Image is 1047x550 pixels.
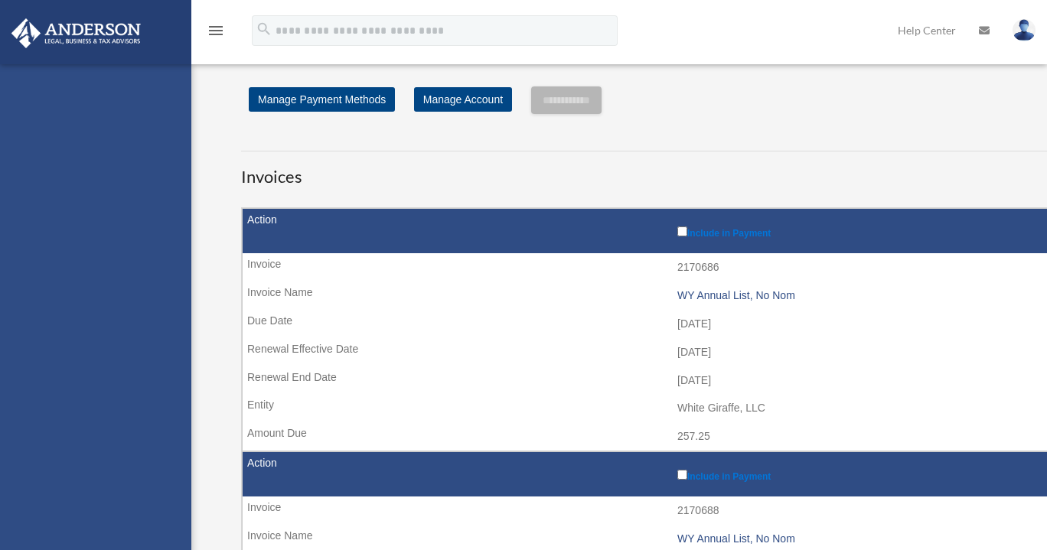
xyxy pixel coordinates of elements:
input: Include in Payment [677,226,687,236]
a: Manage Account [414,87,512,112]
i: menu [207,21,225,40]
a: menu [207,27,225,40]
a: Manage Payment Methods [249,87,395,112]
img: Anderson Advisors Platinum Portal [7,18,145,48]
input: Include in Payment [677,470,687,480]
i: search [256,21,272,37]
img: User Pic [1013,19,1036,41]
